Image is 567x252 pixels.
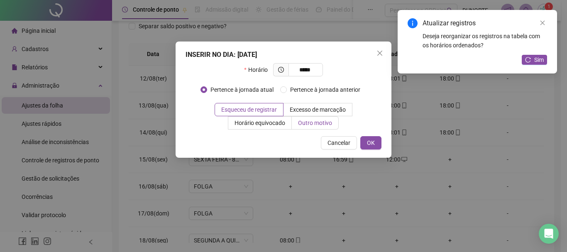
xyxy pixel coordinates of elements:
[522,55,547,65] button: Sim
[534,55,544,64] span: Sim
[278,67,284,73] span: clock-circle
[540,20,545,26] span: close
[360,136,381,149] button: OK
[186,50,381,60] div: INSERIR NO DIA : [DATE]
[423,18,547,28] div: Atualizar registros
[290,106,346,113] span: Excesso de marcação
[244,63,273,76] label: Horário
[221,106,277,113] span: Esqueceu de registrar
[207,85,277,94] span: Pertence à jornada atual
[525,57,531,63] span: reload
[539,224,559,244] div: Open Intercom Messenger
[538,18,547,27] a: Close
[321,136,357,149] button: Cancelar
[327,138,350,147] span: Cancelar
[235,120,285,126] span: Horário equivocado
[408,18,418,28] span: info-circle
[287,85,364,94] span: Pertence à jornada anterior
[298,120,332,126] span: Outro motivo
[423,32,547,50] div: Deseja reorganizar os registros na tabela com os horários ordenados?
[367,138,375,147] span: OK
[376,50,383,56] span: close
[373,46,386,60] button: Close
